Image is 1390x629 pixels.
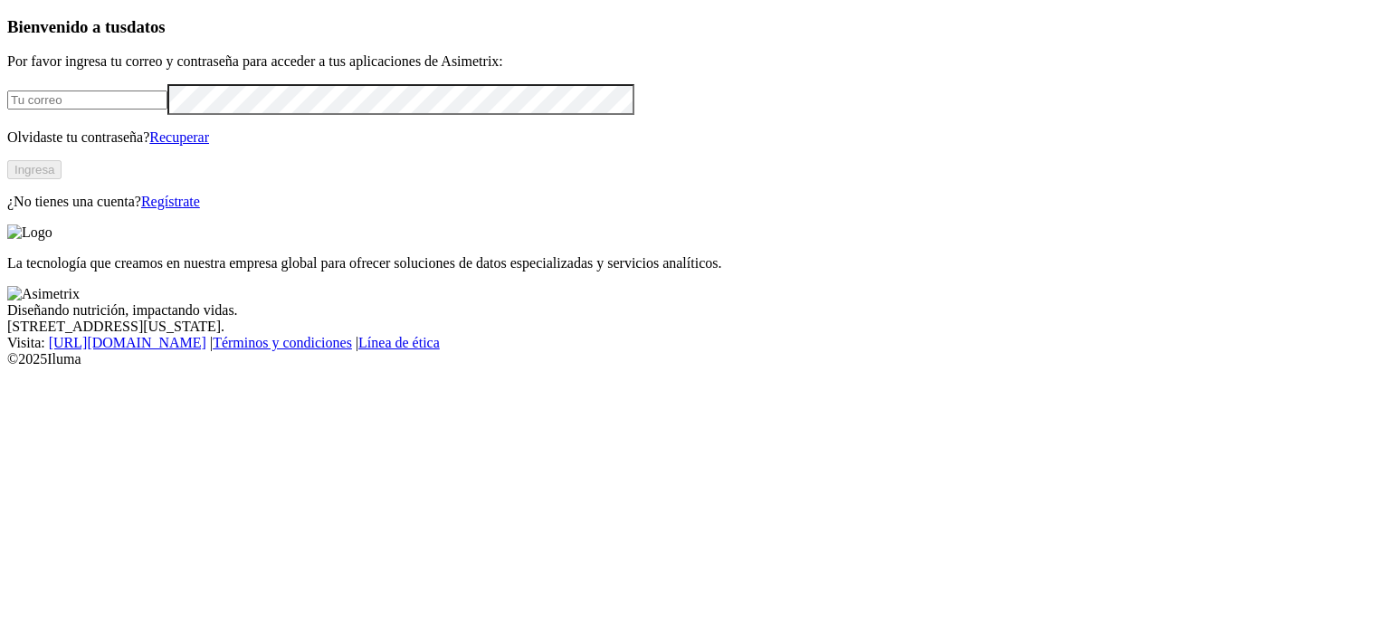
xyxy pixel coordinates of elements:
button: Ingresa [7,160,62,179]
a: Línea de ética [358,335,440,350]
p: Por favor ingresa tu correo y contraseña para acceder a tus aplicaciones de Asimetrix: [7,53,1383,70]
h3: Bienvenido a tus [7,17,1383,37]
div: [STREET_ADDRESS][US_STATE]. [7,319,1383,335]
a: Regístrate [141,194,200,209]
a: Términos y condiciones [213,335,352,350]
a: [URL][DOMAIN_NAME] [49,335,206,350]
div: Diseñando nutrición, impactando vidas. [7,302,1383,319]
p: ¿No tienes una cuenta? [7,194,1383,210]
a: Recuperar [149,129,209,145]
span: datos [127,17,166,36]
div: Visita : | | [7,335,1383,351]
img: Asimetrix [7,286,80,302]
div: © 2025 Iluma [7,351,1383,367]
img: Logo [7,224,52,241]
p: La tecnología que creamos en nuestra empresa global para ofrecer soluciones de datos especializad... [7,255,1383,272]
input: Tu correo [7,91,167,110]
p: Olvidaste tu contraseña? [7,129,1383,146]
